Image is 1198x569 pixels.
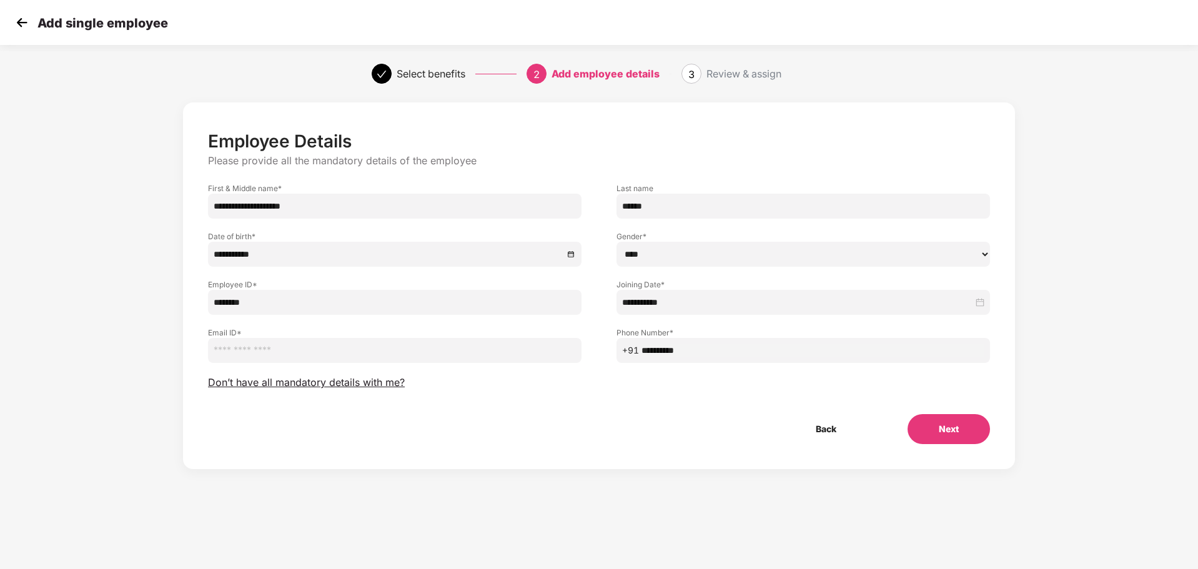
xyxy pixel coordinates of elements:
[533,68,540,81] span: 2
[616,327,990,338] label: Phone Number
[208,183,582,194] label: First & Middle name
[208,231,582,242] label: Date of birth
[208,327,582,338] label: Email ID
[208,376,405,389] span: Don’t have all mandatory details with me?
[688,68,695,81] span: 3
[706,64,781,84] div: Review & assign
[908,414,990,444] button: Next
[377,69,387,79] span: check
[37,16,168,31] p: Add single employee
[12,13,31,32] img: svg+xml;base64,PHN2ZyB4bWxucz0iaHR0cDovL3d3dy53My5vcmcvMjAwMC9zdmciIHdpZHRoPSIzMCIgaGVpZ2h0PSIzMC...
[397,64,465,84] div: Select benefits
[622,344,639,357] span: +91
[208,131,990,152] p: Employee Details
[208,154,990,167] p: Please provide all the mandatory details of the employee
[616,183,990,194] label: Last name
[616,279,990,290] label: Joining Date
[552,64,660,84] div: Add employee details
[208,279,582,290] label: Employee ID
[785,414,868,444] button: Back
[616,231,990,242] label: Gender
